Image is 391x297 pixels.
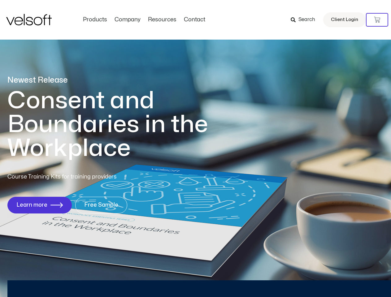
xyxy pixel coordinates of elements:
[7,173,162,181] p: Course Training Kits for training providers
[331,16,358,24] span: Client Login
[7,75,233,86] p: Newest Release
[79,16,111,23] a: ProductsMenu Toggle
[7,89,233,160] h1: Consent and Boundaries in the Workplace
[79,16,209,23] nav: Menu
[323,12,366,27] a: Client Login
[75,197,127,213] a: Free Sample
[144,16,180,23] a: ResourcesMenu Toggle
[7,197,72,213] a: Learn more
[298,16,315,24] span: Search
[291,15,319,25] a: Search
[111,16,144,23] a: CompanyMenu Toggle
[16,202,47,208] span: Learn more
[180,16,209,23] a: ContactMenu Toggle
[6,14,52,25] img: Velsoft Training Materials
[84,202,118,208] span: Free Sample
